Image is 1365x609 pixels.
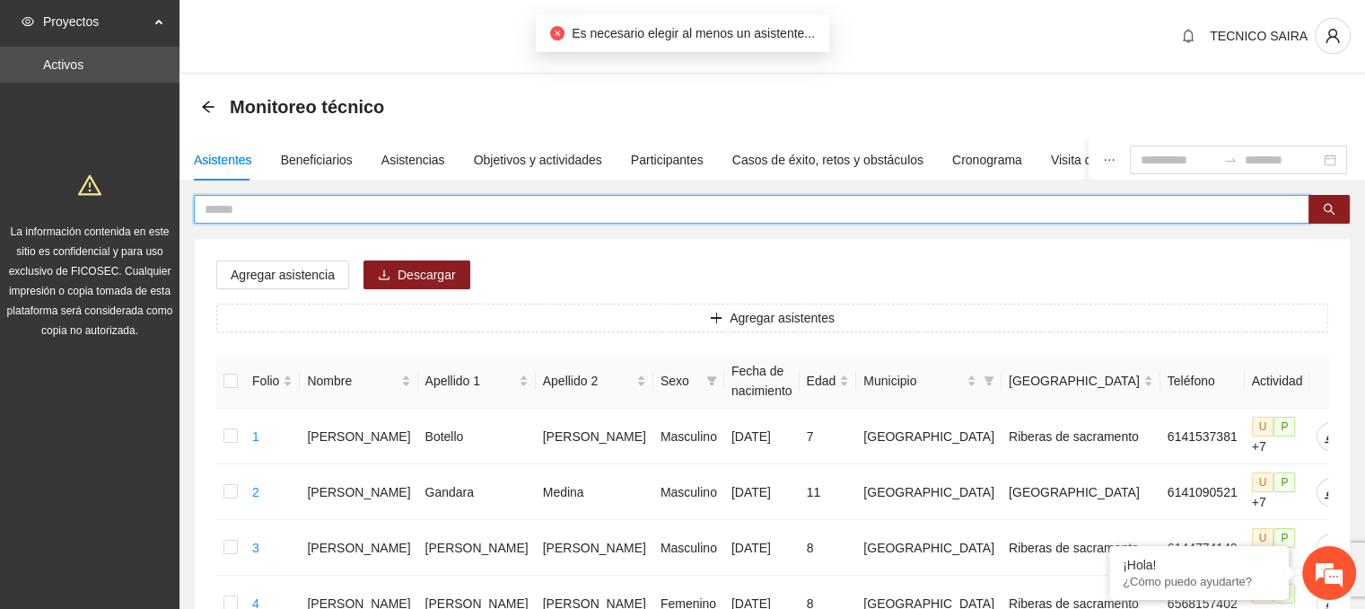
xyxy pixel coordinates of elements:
[1160,354,1245,409] th: Teléfono
[703,367,721,394] span: filter
[425,371,515,391] span: Apellido 1
[1175,29,1202,43] span: bell
[93,92,302,115] div: Chatee con nosotros ahora
[281,150,353,170] div: Beneficiarios
[653,464,724,520] td: Masculino
[216,304,1328,332] button: plusAgregar asistentes
[724,409,800,464] td: [DATE]
[536,409,653,464] td: [PERSON_NAME]
[536,464,653,520] td: Medina
[1245,520,1310,576] td: +7
[194,150,252,170] div: Asistentes
[1123,558,1275,572] div: ¡Hola!
[1323,203,1335,217] span: search
[1160,464,1245,520] td: 6141090521
[572,26,815,40] span: Es necesario elegir al menos un asistente...
[1245,464,1310,520] td: +7
[1210,29,1308,43] span: TECNICO SAIRA
[724,354,800,409] th: Fecha de nacimiento
[104,200,248,382] span: Estamos en línea.
[252,485,259,499] a: 2
[1223,153,1238,167] span: swap-right
[1317,429,1344,444] span: edit
[1317,485,1344,499] span: edit
[300,354,417,409] th: Nombre
[1308,195,1350,224] button: search
[980,367,998,394] span: filter
[952,150,1022,170] div: Cronograma
[536,354,653,409] th: Apellido 2
[43,4,149,40] span: Proyectos
[1317,541,1344,555] span: edit
[230,93,384,121] span: Monitoreo técnico
[856,464,1002,520] td: [GEOGRAPHIC_DATA]
[732,150,923,170] div: Casos de éxito, retos y obstáculos
[9,412,342,475] textarea: Escriba su mensaje y pulse “Intro”
[381,150,445,170] div: Asistencias
[378,269,390,283] span: download
[418,354,536,409] th: Apellido 1
[7,225,173,337] span: La información contenida en este sitio es confidencial y para uso exclusivo de FICOSEC. Cualquier...
[1002,464,1160,520] td: [GEOGRAPHIC_DATA]
[252,429,259,444] a: 1
[856,409,1002,464] td: [GEOGRAPHIC_DATA]
[807,371,836,391] span: Edad
[800,354,857,409] th: Edad
[800,520,857,576] td: 8
[710,312,722,326] span: plus
[216,260,349,289] button: Agregar asistencia
[300,464,417,520] td: [PERSON_NAME]
[1051,150,1219,170] div: Visita de campo y entregables
[631,150,704,170] div: Participantes
[43,57,83,72] a: Activos
[856,354,1002,409] th: Municipio
[300,520,417,576] td: [PERSON_NAME]
[1002,409,1160,464] td: Riberas de sacramento
[1123,575,1275,588] p: ¿Cómo puedo ayudarte?
[252,371,279,391] span: Folio
[201,100,215,115] div: Back
[1245,354,1310,409] th: Actividad
[543,371,633,391] span: Apellido 2
[300,409,417,464] td: [PERSON_NAME]
[800,409,857,464] td: 7
[418,520,536,576] td: [PERSON_NAME]
[1273,472,1295,492] span: P
[1252,472,1274,492] span: U
[536,520,653,576] td: [PERSON_NAME]
[252,541,259,555] a: 3
[398,265,456,285] span: Descargar
[474,150,602,170] div: Objetivos y actividades
[78,173,101,197] span: warning
[1009,371,1140,391] span: [GEOGRAPHIC_DATA]
[1160,520,1245,576] td: 6144774149
[307,371,397,391] span: Nombre
[1273,528,1295,548] span: P
[1089,139,1130,181] button: ellipsis
[1273,417,1295,437] span: P
[1252,417,1274,437] span: U
[418,409,536,464] td: Botello
[1317,478,1345,507] button: edit
[730,308,835,328] span: Agregar asistentes
[863,371,963,391] span: Municipio
[22,15,34,28] span: eye
[1316,28,1350,44] span: user
[1245,409,1310,464] td: +7
[550,26,564,40] span: close-circle
[1002,354,1160,409] th: Colonia
[231,265,335,285] span: Agregar asistencia
[1174,22,1203,50] button: bell
[984,375,994,386] span: filter
[1223,153,1238,167] span: to
[653,520,724,576] td: Masculino
[724,464,800,520] td: [DATE]
[1315,18,1351,54] button: user
[661,371,699,391] span: Sexo
[724,520,800,576] td: [DATE]
[856,520,1002,576] td: [GEOGRAPHIC_DATA]
[294,9,337,52] div: Minimizar ventana de chat en vivo
[1160,409,1245,464] td: 6141537381
[706,375,717,386] span: filter
[1317,422,1345,451] button: edit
